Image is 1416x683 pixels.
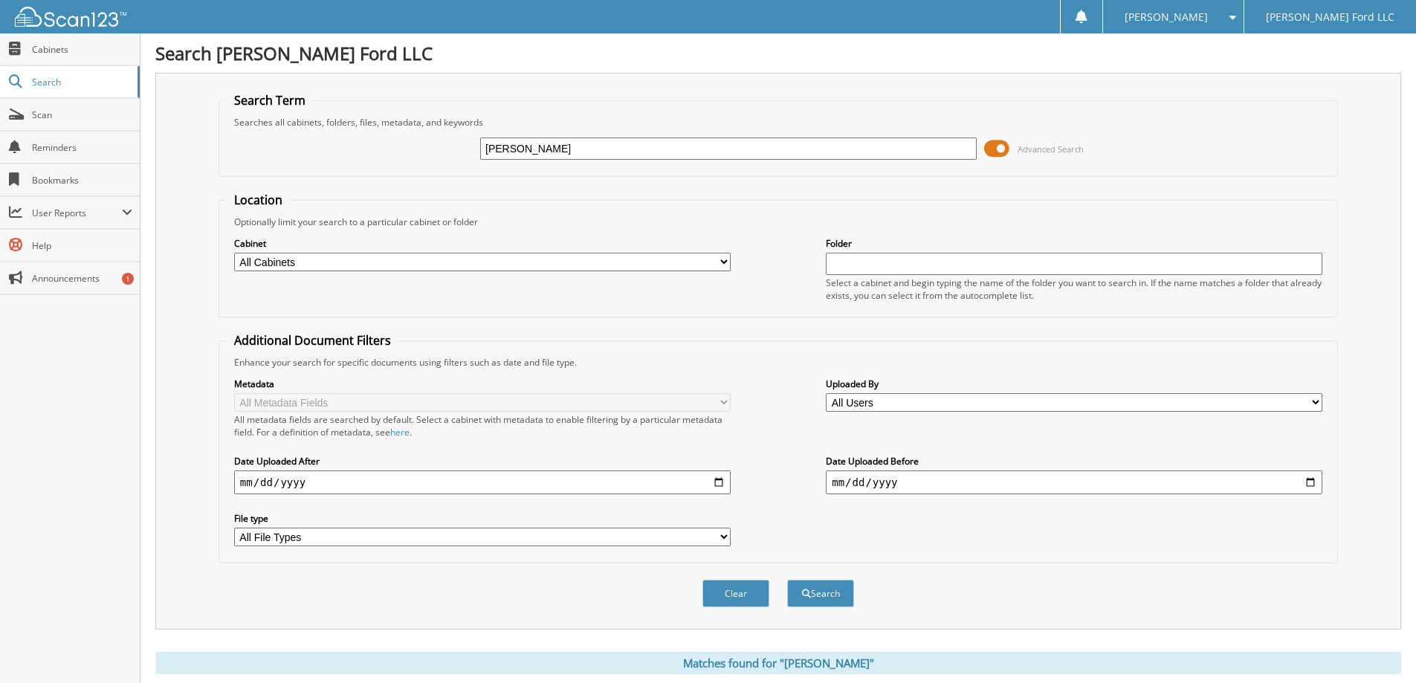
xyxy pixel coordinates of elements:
label: File type [234,512,731,525]
div: Enhance your search for specific documents using filters such as date and file type. [227,356,1330,369]
div: All metadata fields are searched by default. Select a cabinet with metadata to enable filtering b... [234,413,731,438]
a: here [390,426,410,438]
label: Date Uploaded After [234,455,731,467]
div: 1 [122,273,134,285]
div: Matches found for "[PERSON_NAME]" [155,652,1401,674]
span: Advanced Search [1018,143,1084,155]
div: Optionally limit your search to a particular cabinet or folder [227,216,1330,228]
h1: Search [PERSON_NAME] Ford LLC [155,41,1401,65]
span: Cabinets [32,43,132,56]
span: [PERSON_NAME] [1125,13,1208,22]
input: end [826,470,1322,494]
label: Cabinet [234,237,731,250]
label: Metadata [234,378,731,390]
label: Date Uploaded Before [826,455,1322,467]
span: Scan [32,109,132,121]
label: Folder [826,237,1322,250]
button: Clear [702,580,769,607]
span: Search [32,76,130,88]
legend: Search Term [227,92,313,109]
div: Searches all cabinets, folders, files, metadata, and keywords [227,116,1330,129]
div: Select a cabinet and begin typing the name of the folder you want to search in. If the name match... [826,276,1322,302]
img: scan123-logo-white.svg [15,7,126,27]
span: User Reports [32,207,122,219]
span: [PERSON_NAME] Ford LLC [1266,13,1394,22]
button: Search [787,580,854,607]
legend: Location [227,192,290,208]
span: Announcements [32,272,132,285]
input: start [234,470,731,494]
label: Uploaded By [826,378,1322,390]
span: Help [32,239,132,252]
span: Reminders [32,141,132,154]
legend: Additional Document Filters [227,332,398,349]
span: Bookmarks [32,174,132,187]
